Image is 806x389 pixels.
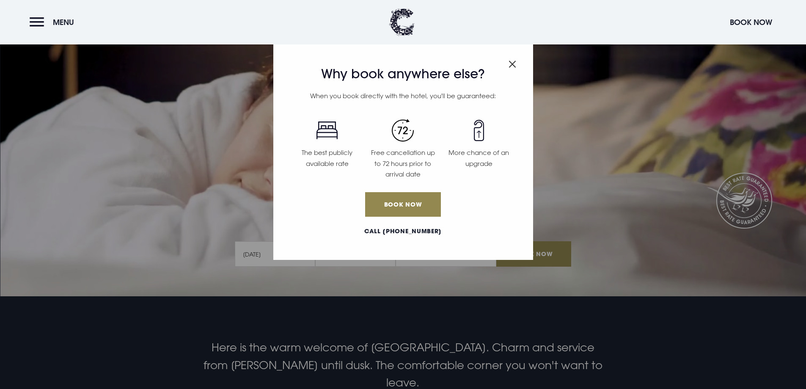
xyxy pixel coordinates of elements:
p: The best publicly available rate [294,147,360,169]
button: Close modal [509,56,516,69]
p: Free cancellation up to 72 hours prior to arrival date [370,147,436,180]
img: Clandeboye Lodge [389,8,415,36]
span: Menu [53,17,74,27]
a: Call [PHONE_NUMBER] [289,227,517,236]
button: Book Now [726,13,776,31]
a: Book Now [365,192,440,217]
p: More chance of an upgrade [446,147,512,169]
h3: Why book anywhere else? [289,66,517,82]
button: Menu [30,13,78,31]
p: When you book directly with the hotel, you'll be guaranteed: [289,91,517,102]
